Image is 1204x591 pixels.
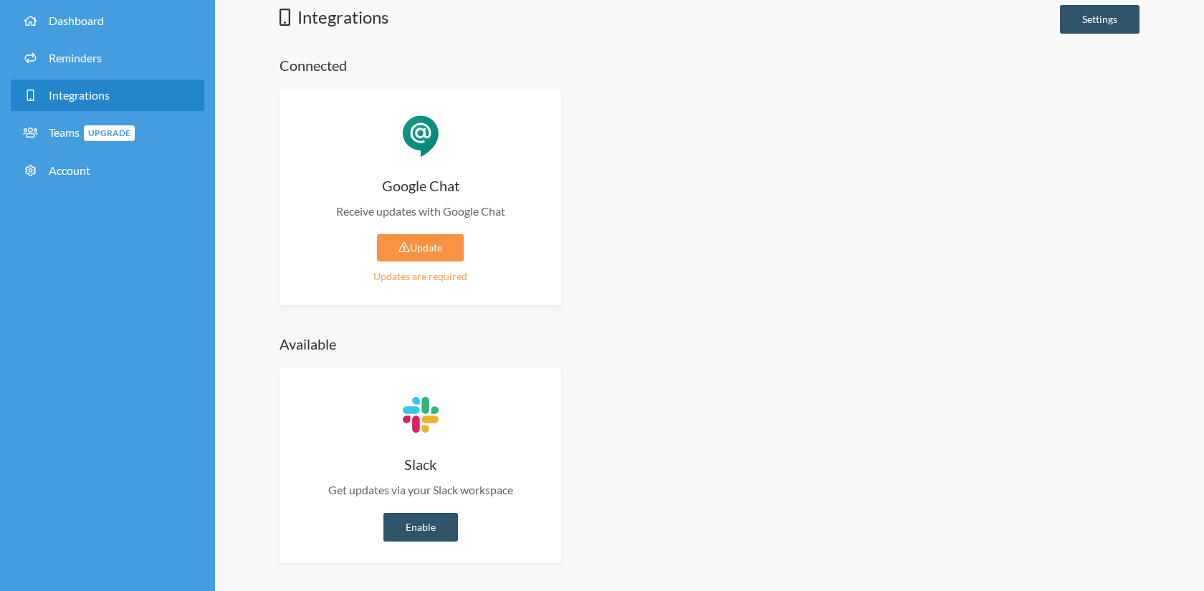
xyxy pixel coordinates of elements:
span: Upgrade [84,125,135,141]
a: Enable [383,513,458,542]
a: Update [377,234,464,261]
p: Receive updates with Google Chat [301,203,540,220]
a: Settings [1060,5,1139,34]
h4: Slack [301,454,540,474]
h4: Google Chat [301,176,540,196]
span: Reminders [49,51,102,64]
p: Get updates via your Slack workspace [301,481,540,499]
h4: Connected [279,55,1139,75]
span: Teams [49,125,135,139]
a: TeamsUpgrade [11,117,204,149]
a: Dashboard [11,5,204,37]
div: Updates are required [301,269,540,284]
a: Integrations [11,80,204,111]
h4: Available [279,334,1139,354]
span: Account [49,163,90,177]
span: Integrations [49,88,110,102]
a: Reminders [11,42,204,74]
h1: Integrations [279,5,388,29]
span: Dashboard [49,14,104,27]
a: Account [11,155,204,186]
